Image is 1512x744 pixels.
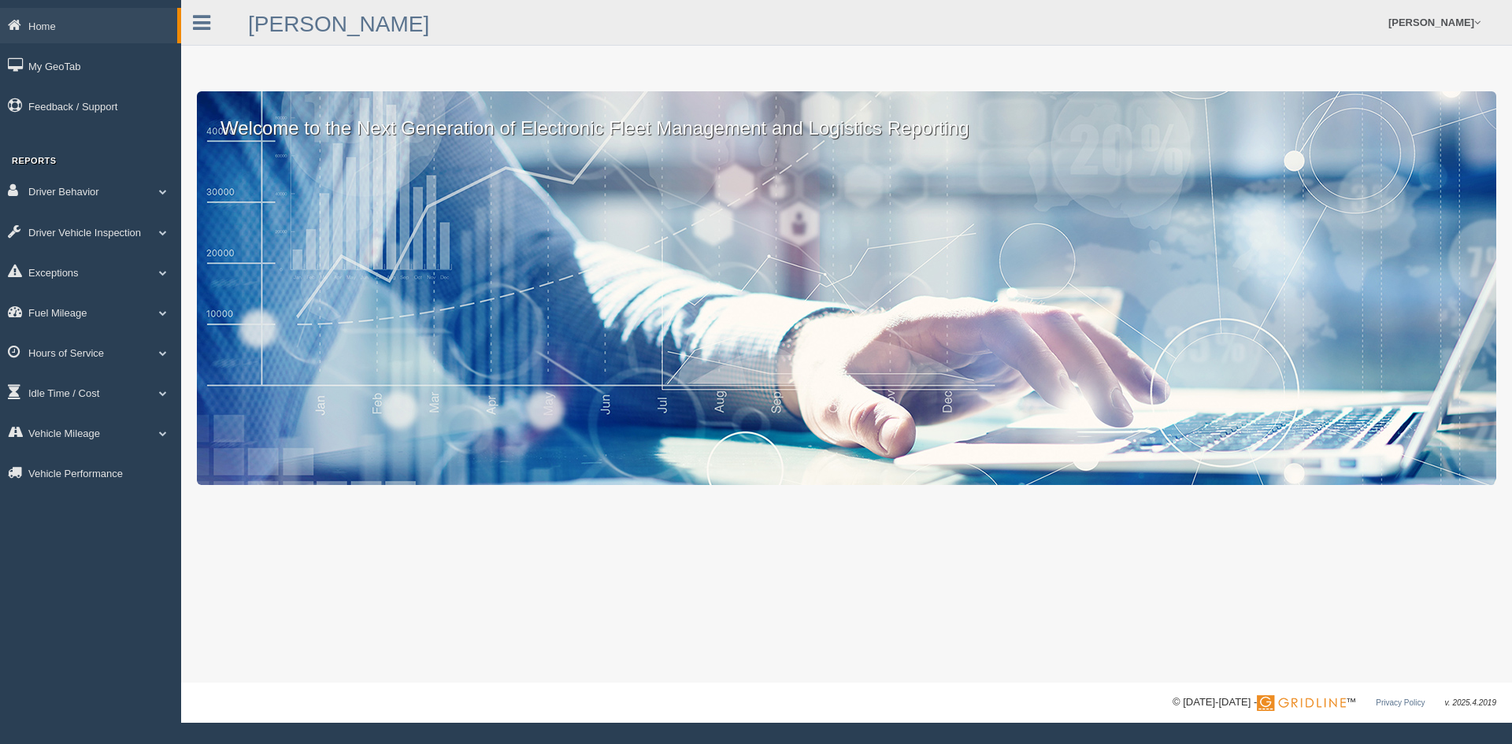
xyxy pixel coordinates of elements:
p: Welcome to the Next Generation of Electronic Fleet Management and Logistics Reporting [197,91,1496,142]
div: © [DATE]-[DATE] - ™ [1173,694,1496,711]
a: Privacy Policy [1376,698,1425,707]
a: [PERSON_NAME] [248,12,429,36]
img: Gridline [1257,695,1346,711]
span: v. 2025.4.2019 [1445,698,1496,707]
